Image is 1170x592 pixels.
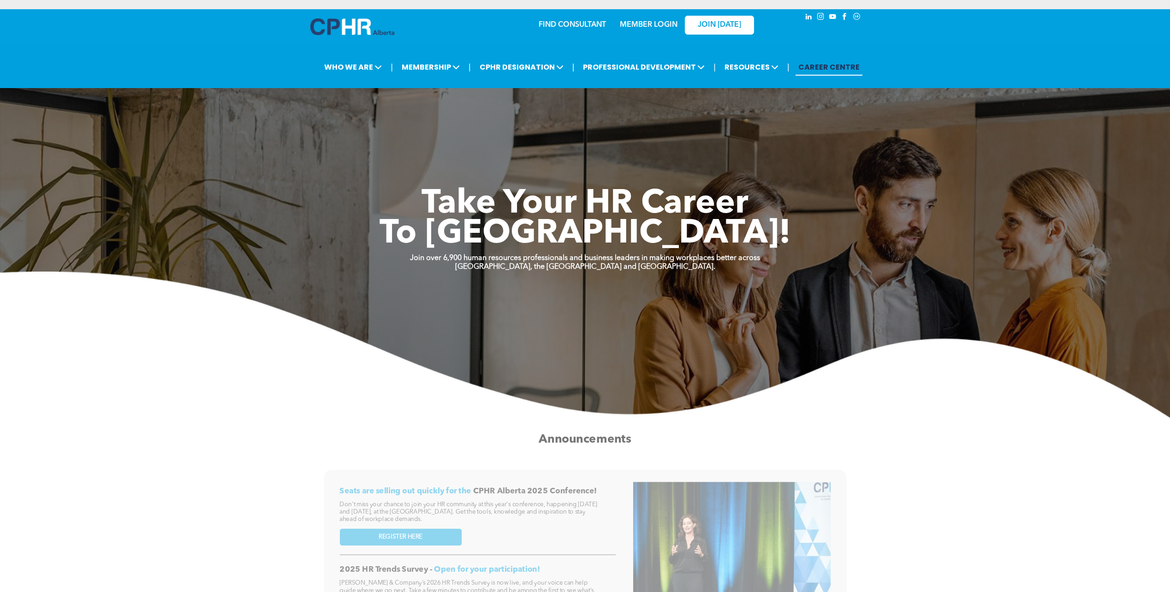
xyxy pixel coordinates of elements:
strong: Join over 6,900 human resources professionals and business leaders in making workplaces better ac... [410,255,760,262]
span: To [GEOGRAPHIC_DATA]! [380,218,791,251]
li: | [572,58,575,77]
a: linkedin [804,12,814,24]
span: CPHR DESIGNATION [477,59,566,76]
a: REGISTER HERE [339,528,462,545]
li: | [391,58,393,77]
span: RESOURCES [722,59,781,76]
li: | [787,58,790,77]
span: 2025 HR Trends Survey - [339,566,432,574]
a: facebook [840,12,850,24]
span: Seats are selling out quickly for the [339,487,471,495]
a: Social network [852,12,862,24]
li: | [713,58,716,77]
span: CPHR Alberta 2025 Conference! [473,487,597,495]
span: Take Your HR Career [422,188,748,221]
a: JOIN [DATE] [685,16,754,35]
a: youtube [828,12,838,24]
a: MEMBER LOGIN [620,21,677,29]
span: WHO WE ARE [321,59,385,76]
a: CAREER CENTRE [796,59,862,76]
img: A blue and white logo for cp alberta [310,18,394,35]
span: REGISTER HERE [379,533,422,541]
a: FIND CONSULTANT [539,21,606,29]
li: | [469,58,471,77]
span: MEMBERSHIP [399,59,463,76]
span: PROFESSIONAL DEVELOPMENT [580,59,707,76]
strong: [GEOGRAPHIC_DATA], the [GEOGRAPHIC_DATA] and [GEOGRAPHIC_DATA]. [455,263,715,271]
span: Open for your participation! [434,566,540,574]
span: Don't miss your chance to join your HR community at this year's conference, happening [DATE] and ... [339,502,597,522]
span: Announcements [539,433,631,445]
span: JOIN [DATE] [698,21,741,30]
a: instagram [816,12,826,24]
